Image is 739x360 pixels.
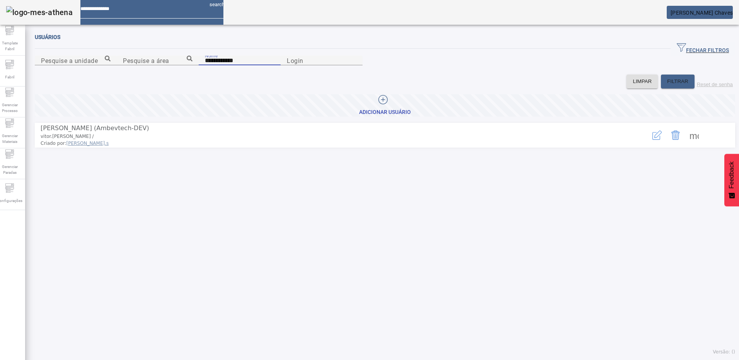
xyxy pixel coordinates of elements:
button: Feedback - Mostrar pesquisa [724,154,739,206]
label: Reset de senha [697,82,733,87]
span: Feedback [728,161,735,188]
mat-label: Login [287,57,303,64]
button: Adicionar Usuário [35,94,735,117]
mat-label: Pesquise a área [123,57,169,64]
button: Delete [666,126,685,144]
span: [PERSON_NAME] Chaves [671,10,733,16]
span: [PERSON_NAME] (Ambevtech-DEV) [41,124,149,132]
span: Usuários [35,34,60,40]
mat-label: Pesquise a unidade [41,57,98,64]
button: FILTRAR [661,75,695,88]
span: FILTRAR [667,78,688,85]
span: FECHAR FILTROS [677,43,729,54]
button: Reset de senha [695,75,735,88]
input: Number [41,56,111,65]
span: [PERSON_NAME].s [66,141,109,146]
span: Criado por: [41,140,618,147]
img: logo-mes-athena [6,6,73,19]
span: LIMPAR [633,78,652,85]
input: Number [123,56,192,65]
button: Mais [685,126,703,144]
span: Versão: () [713,349,735,355]
span: Fabril [3,72,17,82]
div: Adicionar Usuário [359,109,411,116]
mat-label: Nome [205,53,218,58]
button: LIMPAR [627,75,658,88]
button: FECHAR FILTROS [671,42,735,56]
span: vitor.[PERSON_NAME] / [41,134,94,139]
